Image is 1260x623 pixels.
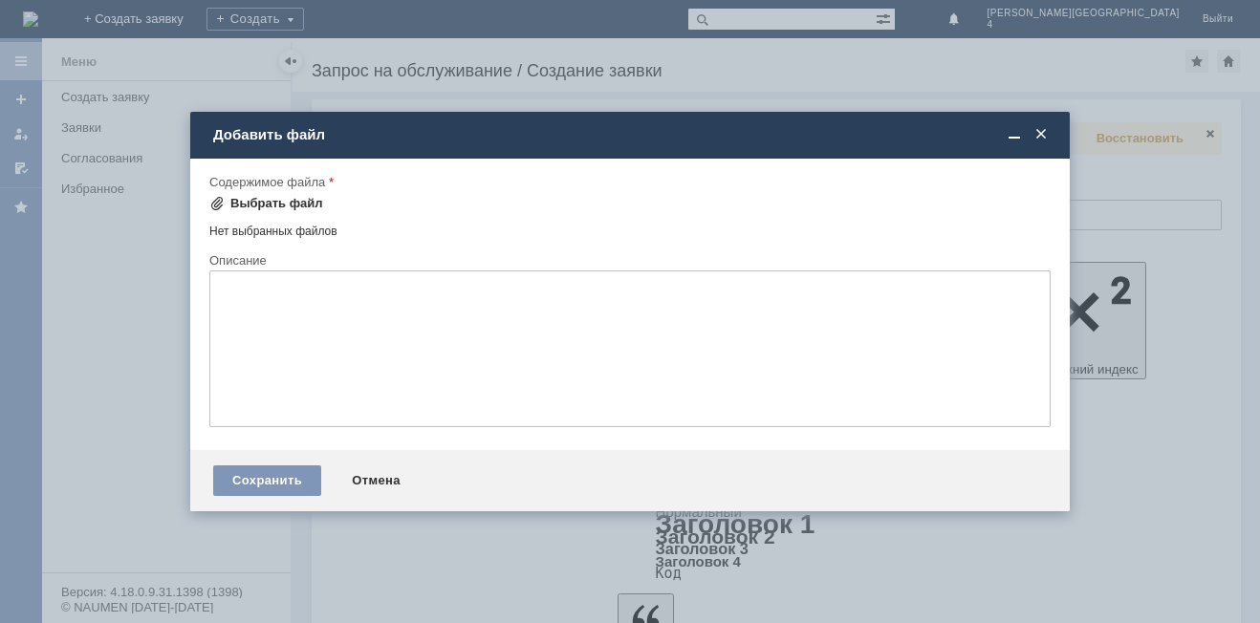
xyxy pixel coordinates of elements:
[1032,126,1051,143] span: Закрыть
[209,176,1047,188] div: Содержимое файла
[1005,126,1024,143] span: Свернуть (Ctrl + M)
[213,126,1051,143] div: Добавить файл
[209,217,1051,239] div: Нет выбранных файлов
[230,196,323,211] div: Выбрать файл
[209,254,1047,267] div: Описание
